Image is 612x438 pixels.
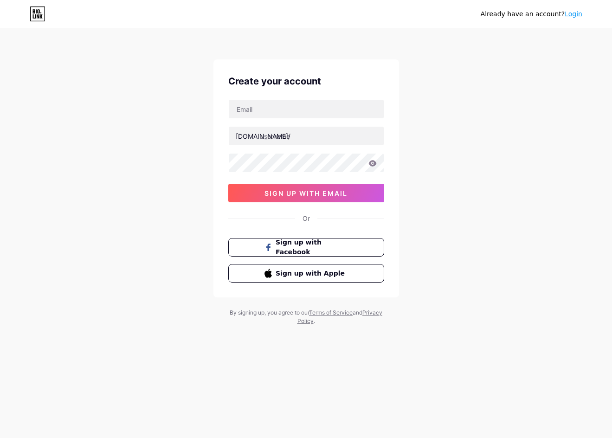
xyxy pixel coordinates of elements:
[228,74,384,88] div: Create your account
[565,10,582,18] a: Login
[276,238,348,257] span: Sign up with Facebook
[264,189,348,197] span: sign up with email
[276,269,348,278] span: Sign up with Apple
[228,264,384,283] button: Sign up with Apple
[229,127,384,145] input: username
[303,213,310,223] div: Or
[228,238,384,257] button: Sign up with Facebook
[228,184,384,202] button: sign up with email
[309,309,353,316] a: Terms of Service
[227,309,385,325] div: By signing up, you agree to our and .
[229,100,384,118] input: Email
[481,9,582,19] div: Already have an account?
[236,131,290,141] div: [DOMAIN_NAME]/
